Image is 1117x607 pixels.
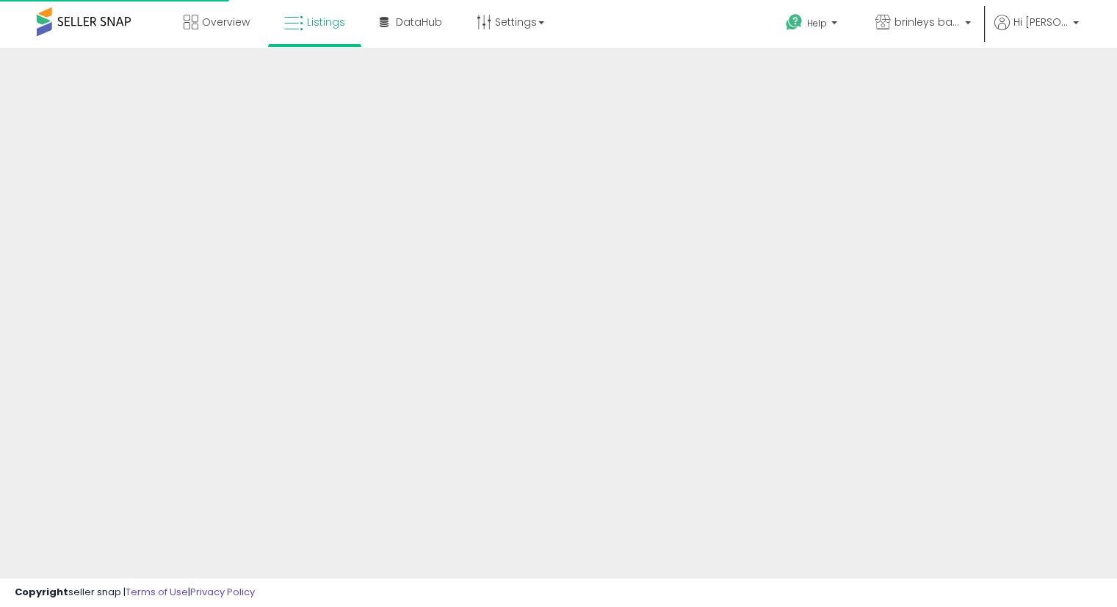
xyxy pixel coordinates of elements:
i: Get Help [785,13,803,32]
span: brinleys bargains [894,15,961,29]
span: Hi [PERSON_NAME] [1013,15,1069,29]
a: Help [774,2,852,48]
span: DataHub [396,15,442,29]
span: Overview [202,15,250,29]
a: Hi [PERSON_NAME] [994,15,1079,48]
a: Terms of Use [126,585,188,599]
span: Listings [307,15,345,29]
strong: Copyright [15,585,68,599]
span: Help [807,17,827,29]
a: Privacy Policy [190,585,255,599]
div: seller snap | | [15,586,255,600]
